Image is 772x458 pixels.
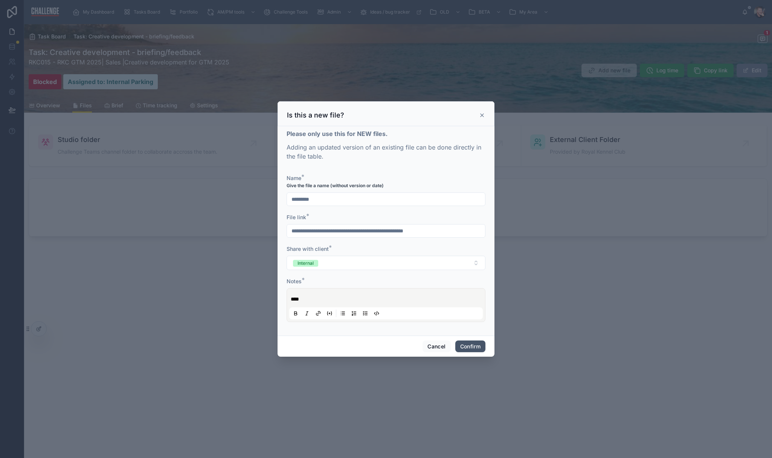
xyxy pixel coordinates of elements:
button: Confirm [455,340,485,353]
div: Internal [298,260,314,267]
strong: Give the file a name (without version or date) [287,183,384,189]
h3: Is this a new file? [287,111,344,120]
button: Select Button [287,256,485,270]
span: File link [287,214,306,220]
span: Notes [287,278,302,284]
p: Adding an updated version of an existing file can be done directly in the file table. [287,143,485,161]
span: Name [287,175,301,181]
span: Share with client [287,246,329,252]
strong: Please only use this for NEW files. [287,130,388,137]
button: Cancel [423,340,450,353]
